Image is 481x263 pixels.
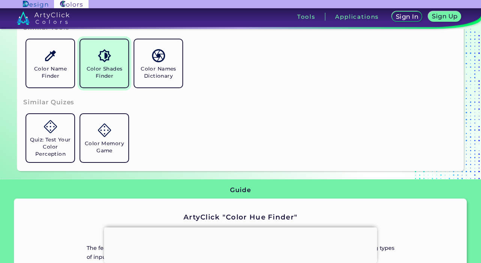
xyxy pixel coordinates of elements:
a: Color Name Finder [23,36,77,90]
h5: Sign In [397,14,417,20]
img: icon_color_shades.svg [98,49,111,62]
h2: ArtyClick "Color Hue Finder" [87,212,395,222]
h5: Color Shades Finder [83,65,125,80]
h5: Color Names Dictionary [137,65,179,80]
h5: Color Name Finder [29,65,71,80]
a: Color Shades Finder [77,36,131,90]
h5: Sign Up [433,14,456,19]
h3: Applications [335,14,379,20]
h5: Quiz: Test Your Color Perception [29,136,71,158]
img: icon_game.svg [98,123,111,137]
h3: Guide [230,186,251,195]
img: ArtyClick Design logo [23,1,48,8]
img: logo_artyclick_colors_white.svg [17,11,70,25]
img: icon_color_names_dictionary.svg [152,49,165,62]
iframe: Advertisement [104,227,377,261]
h3: Tools [297,14,316,20]
p: Inputs [87,231,395,240]
img: icon_game.svg [44,120,57,133]
p: The feature Color Hue Finder provides the hue composition of a color. It finds a color hue for th... [87,243,395,262]
h5: Color Memory Game [83,140,125,154]
a: Sign Up [430,12,460,21]
a: Sign In [393,12,421,21]
a: Quiz: Test Your Color Perception [23,111,77,165]
h3: Similar Quizes [23,98,74,107]
a: Color Memory Game [77,111,131,165]
a: Color Names Dictionary [131,36,185,90]
img: icon_color_name_finder.svg [44,49,57,62]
